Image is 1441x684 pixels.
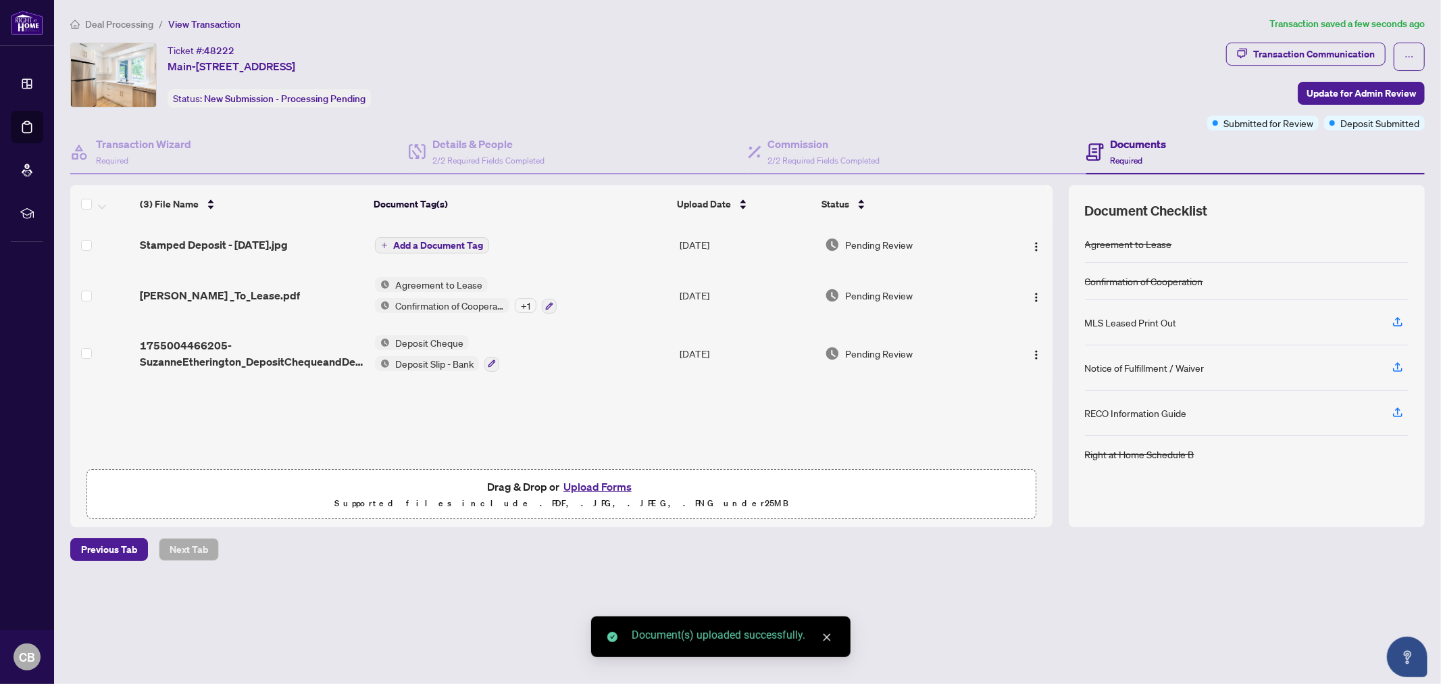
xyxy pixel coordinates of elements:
[375,356,390,371] img: Status Icon
[825,346,840,361] img: Document Status
[390,356,479,371] span: Deposit Slip - Bank
[1253,43,1375,65] div: Transaction Communication
[140,237,288,253] span: Stamped Deposit - [DATE].jpg
[140,337,364,370] span: 1755004466205-SuzanneEtherington_DepositChequeandDeposi.jpg
[674,266,819,324] td: [DATE]
[168,43,234,58] div: Ticket #:
[1307,82,1416,104] span: Update for Admin Review
[204,45,234,57] span: 48222
[677,197,731,212] span: Upload Date
[1085,274,1203,289] div: Confirmation of Cooperation
[393,241,483,250] span: Add a Document Tag
[70,20,80,29] span: home
[819,630,834,645] a: Close
[1031,292,1042,303] img: Logo
[845,288,913,303] span: Pending Review
[1026,234,1047,255] button: Logo
[607,632,617,642] span: check-circle
[674,223,819,266] td: [DATE]
[1085,315,1177,330] div: MLS Leased Print Out
[1226,43,1386,66] button: Transaction Communication
[368,185,672,223] th: Document Tag(s)
[1269,16,1425,32] article: Transaction saved a few seconds ago
[375,335,390,350] img: Status Icon
[1111,136,1167,152] h4: Documents
[487,478,636,495] span: Drag & Drop or
[1223,116,1313,130] span: Submitted for Review
[96,136,191,152] h4: Transaction Wizard
[70,538,148,561] button: Previous Tab
[81,539,137,560] span: Previous Tab
[375,277,557,314] button: Status IconAgreement to LeaseStatus IconConfirmation of Cooperation+1
[85,18,153,30] span: Deal Processing
[632,627,834,643] div: Document(s) uploaded successfully.
[375,298,390,313] img: Status Icon
[825,288,840,303] img: Document Status
[672,185,816,223] th: Upload Date
[432,155,545,166] span: 2/2 Required Fields Completed
[11,10,43,35] img: logo
[825,237,840,252] img: Document Status
[95,495,1028,512] p: Supported files include .PDF, .JPG, .JPEG, .PNG under 25 MB
[768,155,880,166] span: 2/2 Required Fields Completed
[375,237,489,254] button: Add a Document Tag
[1026,343,1047,364] button: Logo
[1085,406,1187,420] div: RECO Information Guide
[1085,201,1208,220] span: Document Checklist
[432,136,545,152] h4: Details & People
[159,16,163,32] li: /
[390,277,488,292] span: Agreement to Lease
[375,335,499,372] button: Status IconDeposit ChequeStatus IconDeposit Slip - Bank
[559,478,636,495] button: Upload Forms
[159,538,219,561] button: Next Tab
[134,185,369,223] th: (3) File Name
[390,298,509,313] span: Confirmation of Cooperation
[1340,116,1419,130] span: Deposit Submitted
[816,185,997,223] th: Status
[674,324,819,383] td: [DATE]
[375,237,489,253] button: Add a Document Tag
[140,197,199,212] span: (3) File Name
[168,18,241,30] span: View Transaction
[821,197,849,212] span: Status
[381,242,388,249] span: plus
[822,633,832,642] span: close
[168,89,371,107] div: Status:
[515,298,536,313] div: + 1
[768,136,880,152] h4: Commission
[87,470,1036,520] span: Drag & Drop orUpload FormsSupported files include .PDF, .JPG, .JPEG, .PNG under25MB
[390,335,469,350] span: Deposit Cheque
[204,93,365,105] span: New Submission - Processing Pending
[845,237,913,252] span: Pending Review
[1031,349,1042,360] img: Logo
[375,277,390,292] img: Status Icon
[1085,447,1194,462] div: Right at Home Schedule B
[1031,241,1042,252] img: Logo
[1026,285,1047,306] button: Logo
[1085,360,1205,375] div: Notice of Fulfillment / Waiver
[168,58,295,74] span: Main-[STREET_ADDRESS]
[1085,237,1172,251] div: Agreement to Lease
[71,43,156,107] img: IMG-E12275109_1.jpg
[1405,52,1414,62] span: ellipsis
[140,287,300,303] span: [PERSON_NAME] _To_Lease.pdf
[1298,82,1425,105] button: Update for Admin Review
[19,648,35,666] span: CB
[96,155,128,166] span: Required
[1387,637,1427,677] button: Open asap
[845,346,913,361] span: Pending Review
[1111,155,1143,166] span: Required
